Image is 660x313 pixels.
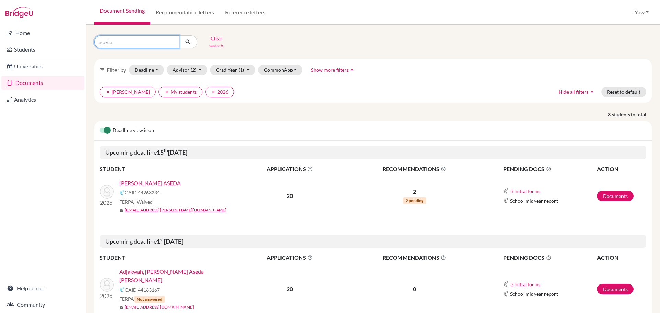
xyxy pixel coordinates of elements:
[553,87,601,97] button: Hide all filtersarrow_drop_up
[157,148,187,156] b: 15 [DATE]
[601,87,646,97] button: Reset to default
[100,253,237,262] th: STUDENT
[100,67,105,72] i: filter_list
[343,188,486,196] p: 2
[125,304,194,310] a: [EMAIL_ADDRESS][DOMAIN_NAME]
[238,165,342,173] span: APPLICATIONS
[258,65,303,75] button: CommonApp
[119,198,153,205] span: FERPA
[631,6,652,19] button: Yaw
[238,254,342,262] span: APPLICATIONS
[119,295,165,303] span: FERPA
[1,76,84,90] a: Documents
[1,298,84,312] a: Community
[167,65,208,75] button: Advisor(2)
[100,146,646,159] h5: Upcoming deadline
[5,7,33,18] img: Bridge-U
[119,190,125,195] img: Common App logo
[1,26,84,40] a: Home
[510,280,541,288] button: 3 initial forms
[597,191,634,201] a: Documents
[134,296,165,303] span: Not answered
[343,285,486,293] p: 0
[403,197,426,204] span: 2 pending
[239,67,244,73] span: (1)
[1,59,84,73] a: Universities
[210,65,255,75] button: Grad Year(1)
[588,88,595,95] i: arrow_drop_up
[343,165,486,173] span: RECOMMENDATIONS
[100,199,114,207] p: 2026
[1,281,84,295] a: Help center
[211,90,216,94] i: clear
[164,148,168,153] sup: th
[160,237,164,242] sup: st
[1,93,84,107] a: Analytics
[119,287,125,292] img: Common App logo
[503,281,509,287] img: Common App logo
[287,192,293,199] b: 20
[94,35,179,48] input: Find student by name...
[503,254,596,262] span: PENDING DOCS
[287,286,293,292] b: 20
[134,199,153,205] span: - Waived
[100,185,114,199] img: AGYEPONG, KWAKU ASEDA
[597,253,646,262] th: ACTION
[125,207,227,213] a: [EMAIL_ADDRESS][PERSON_NAME][DOMAIN_NAME]
[100,292,114,300] p: 2026
[597,284,634,294] a: Documents
[119,208,123,212] span: mail
[343,254,486,262] span: RECOMMENDATIONS
[157,237,183,245] b: 1 [DATE]
[119,305,123,310] span: mail
[100,87,156,97] button: clear[PERSON_NAME]
[503,291,509,297] img: Common App logo
[197,33,235,51] button: Clear search
[503,188,509,194] img: Common App logo
[205,87,234,97] button: clear2026
[129,65,164,75] button: Deadline
[119,268,242,284] a: Adjakwah, [PERSON_NAME] Aseda [PERSON_NAME]
[113,126,154,135] span: Deadline view is on
[305,65,361,75] button: Show more filtersarrow_drop_up
[191,67,196,73] span: (2)
[510,290,558,298] span: School midyear report
[125,189,160,196] span: CAID 44263234
[106,90,110,94] i: clear
[597,165,646,174] th: ACTION
[107,67,126,73] span: Filter by
[608,111,612,118] strong: 3
[503,165,596,173] span: PENDING DOCS
[510,197,558,204] span: School midyear report
[559,89,588,95] span: Hide all filters
[1,43,84,56] a: Students
[100,165,237,174] th: STUDENT
[510,187,541,195] button: 3 initial forms
[311,67,349,73] span: Show more filters
[349,66,355,73] i: arrow_drop_up
[100,235,646,248] h5: Upcoming deadline
[158,87,202,97] button: clearMy students
[503,198,509,203] img: Common App logo
[164,90,169,94] i: clear
[119,179,181,187] a: [PERSON_NAME] ASEDA
[125,286,160,293] span: CAID 44163167
[612,111,652,118] span: students in total
[100,278,114,292] img: Adjakwah, Humphrey Aseda Owusu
